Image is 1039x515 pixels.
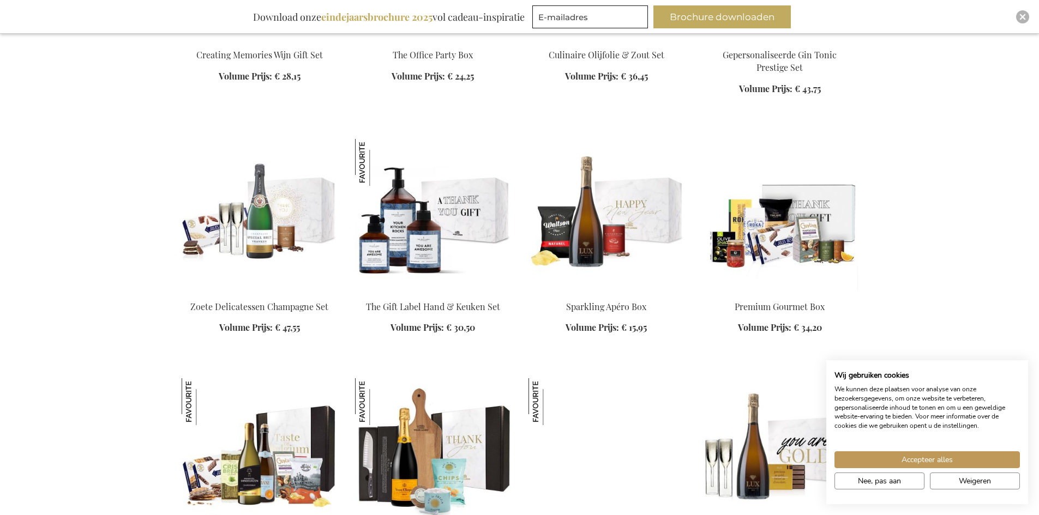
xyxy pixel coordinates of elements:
button: Pas cookie voorkeuren aan [834,472,924,489]
a: Premium Gourmet Box [702,287,858,298]
span: Volume Prijs: [219,322,273,333]
a: Zoete Delicatessen Champagne Set [190,301,328,312]
span: € 30,50 [446,322,475,333]
a: The Gift Label Hand & Keuken Set [366,301,500,312]
b: eindejaarsbrochure 2025 [321,10,433,23]
a: Volume Prijs: € 28,15 [219,70,301,83]
span: Nee, pas aan [858,475,901,487]
img: Luxe Gastronomische Gift Box [355,378,402,425]
span: Volume Prijs: [739,83,792,94]
a: Creating Memories Wijn Gift Set [196,49,323,60]
span: € 47,55 [275,322,300,333]
span: € 28,15 [274,70,301,82]
a: The Gift Label Hand & Kitchen Set The Gift Label Hand & Keuken Set [355,287,511,298]
a: Sweet Delights Champagne Set [182,287,338,298]
a: Sparkling Apero Box [528,287,684,298]
img: Fourchette Bier Gift Box [528,378,575,425]
a: Volume Prijs: € 34,20 [738,322,822,334]
a: Personalised Gin Tonic Prestige Set [702,35,858,46]
span: Volume Prijs: [391,322,444,333]
span: € 43,75 [795,83,821,94]
a: Volume Prijs: € 30,50 [391,322,475,334]
img: Close [1019,14,1026,20]
a: Volume Prijs: € 15,95 [566,322,647,334]
span: € 34,20 [794,322,822,333]
img: The Gift Label Hand & Keuken Set [355,139,402,186]
span: Weigeren [959,475,991,487]
img: Sweet Delights Champagne Set [182,139,338,292]
p: We kunnen deze plaatsen voor analyse van onze bezoekersgegevens, om onze website te verbeteren, g... [834,385,1020,431]
a: Olive & Salt Culinary Set [528,35,684,46]
input: E-mailadres [532,5,648,28]
button: Accepteer alle cookies [834,451,1020,468]
h2: Wij gebruiken cookies [834,371,1020,380]
button: Brochure downloaden [653,5,791,28]
img: Taste Of Belgium Gift Set [182,378,229,425]
img: Sparkling Apero Box [528,139,684,292]
a: Volume Prijs: € 47,55 [219,322,300,334]
a: Volume Prijs: € 43,75 [739,83,821,95]
img: The Gift Label Hand & Kitchen Set [355,139,511,292]
span: Volume Prijs: [566,322,619,333]
span: Volume Prijs: [565,70,618,82]
span: € 15,95 [621,322,647,333]
a: Gepersonaliseerde Gin Tonic Prestige Set [723,49,837,73]
a: Culinaire Olijfolie & Zout Set [549,49,664,60]
a: Volume Prijs: € 36,45 [565,70,648,83]
div: Download onze vol cadeau-inspiratie [248,5,530,28]
div: Close [1016,10,1029,23]
form: marketing offers and promotions [532,5,651,32]
a: Personalised White Wine [182,35,338,46]
span: Accepteer alles [902,454,953,465]
button: Alle cookies weigeren [930,472,1020,489]
span: € 36,45 [621,70,648,82]
a: Premium Gourmet Box [735,301,825,312]
img: Premium Gourmet Box [702,139,858,292]
span: Volume Prijs: [219,70,272,82]
span: Volume Prijs: [738,322,791,333]
a: Sparkling Apéro Box [566,301,646,312]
